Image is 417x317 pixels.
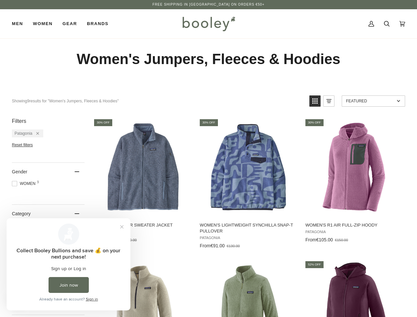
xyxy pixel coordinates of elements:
[93,118,192,217] img: Patagonia Women's Better Sweater Jacket Barnacle Blue - Booley Galway
[200,236,297,240] span: Patagonia
[37,181,39,184] span: 9
[304,118,404,251] a: Women's R1 Air Full-Zip Hoody
[7,218,130,310] iframe: Loyalty program pop-up with offers and actions
[199,118,298,251] a: Women's Lightweight Synchilla Snap-T Pullover
[94,222,191,228] span: Women's Better Sweater Jacket
[82,9,113,38] a: Brands
[57,9,82,38] a: Gear
[316,237,333,242] span: €105.00
[346,99,395,103] span: Featured
[153,2,264,7] p: Free Shipping in [GEOGRAPHIC_DATA] on Orders €50+
[12,211,31,216] span: Category
[200,243,211,248] span: From
[94,119,112,126] div: 30% off
[335,238,348,242] span: €150.00
[12,20,23,27] span: Men
[227,244,240,248] span: €130.00
[200,222,297,234] span: Women's Lightweight Synchilla Snap-T Pullover
[305,237,316,242] span: From
[94,230,191,234] span: Patagonia
[305,119,324,126] div: 30% off
[305,230,403,234] span: Patagonia
[93,118,192,251] a: Women's Better Sweater Jacket
[342,95,405,107] a: Sort options
[87,20,108,27] span: Brands
[12,143,85,147] li: Reset filters
[12,181,37,187] span: Women
[12,169,27,174] span: Gender
[200,119,218,126] div: 30% off
[15,131,32,136] span: Patagonia
[305,222,403,228] span: Women's R1 Air Full-Zip Hoody
[12,118,26,124] span: Filters
[32,131,39,136] div: Remove filter: Patagonia
[12,9,28,38] a: Men
[33,20,52,27] span: Women
[62,20,77,27] span: Gear
[12,50,405,68] h1: Women's Jumpers, Fleeces & Hoodies
[305,261,324,268] div: 52% off
[323,95,334,107] a: View list mode
[199,118,298,217] img: Patagonia Women's Lightweight Synchilla Snap-T Pullover Mother Tree / Barnacle Blue - Booley Galway
[28,9,57,38] a: Women
[12,95,304,107] div: Showing results for "Women's Jumpers, Fleeces & Hoodies"
[12,143,33,147] span: Reset filters
[304,118,403,217] img: Patagonia Women's R1 Air Full-Zip Hoody Brisk Purple - Booley Galway
[27,99,29,103] b: 9
[309,95,321,107] a: View grid mode
[180,14,237,33] img: Booley
[211,243,225,248] span: €91.00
